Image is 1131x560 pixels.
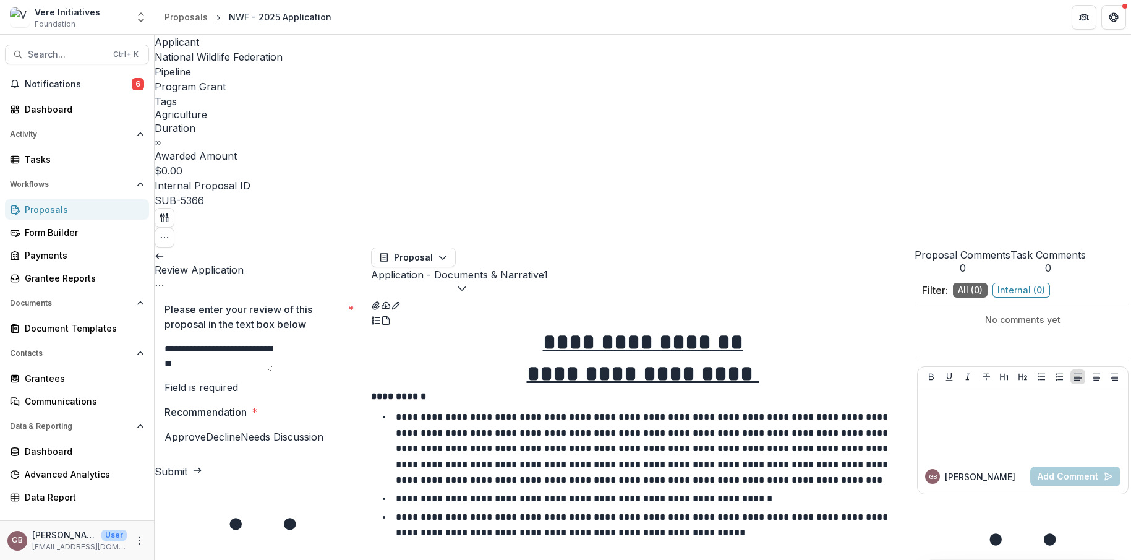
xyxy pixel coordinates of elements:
button: Partners [1072,5,1096,30]
a: Proposals [160,8,213,26]
button: Options [155,277,164,292]
button: Get Help [1101,5,1126,30]
p: [PERSON_NAME] [32,528,96,541]
a: Form Builder [5,222,149,243]
div: Payments [25,249,139,262]
button: Underline [942,369,957,384]
button: Bold [924,369,939,384]
a: Dashboard [5,99,149,119]
span: Internal ( 0 ) [992,283,1050,298]
p: Awarded Amount [155,149,1131,163]
span: Needs Discussion [241,431,323,443]
span: 1 [544,269,548,281]
span: Contacts [10,349,132,358]
a: Tasks [5,149,149,170]
div: Communications [25,395,139,408]
span: National Wildlife Federation [155,51,283,63]
span: Agriculture [155,109,207,121]
button: Open Activity [5,124,149,144]
div: Data Report [25,491,139,504]
button: Open Documents [5,293,149,313]
button: Heading 1 [997,369,1012,384]
p: User [101,530,127,541]
button: Open entity switcher [132,5,150,30]
button: Task Comments [1010,248,1086,274]
span: Foundation [35,19,75,30]
a: Proposals [5,199,149,220]
span: All ( 0 ) [953,283,988,298]
span: Notifications [25,79,132,90]
button: Open Contacts [5,343,149,363]
button: More [132,533,147,548]
button: Proposal Comments [915,248,1010,274]
a: Data Report [5,487,149,507]
div: Ctrl + K [111,48,141,61]
p: Please enter your review of this proposal in the text box below [164,302,343,332]
button: Open Data & Reporting [5,416,149,436]
button: PDF view [381,312,391,327]
p: Tags [155,94,1131,109]
a: Communications [5,391,149,411]
span: Approve [164,431,206,443]
div: Field is required [164,380,361,395]
span: Data & Reporting [10,422,132,431]
button: Bullet List [1034,369,1049,384]
p: Pipeline [155,64,1131,79]
div: Advanced Analytics [25,468,139,481]
p: SUB-5366 [155,193,204,208]
a: Document Templates [5,318,149,338]
button: Notifications6 [5,74,149,94]
button: Add Comment [1030,467,1120,486]
span: Search... [28,50,106,60]
span: Workflows [10,180,132,189]
div: Proposals [164,11,208,24]
p: Duration [155,121,1131,136]
span: Application - Documents & Narrative [371,269,544,281]
span: Proposal [394,252,433,263]
span: 0 [1010,262,1086,274]
h3: Review Application [155,262,371,277]
a: Advanced Analytics [5,464,149,485]
button: View Attached Files [371,297,381,312]
img: Vere Initiatives [10,7,30,27]
p: Applicant [155,35,1131,50]
p: Program Grant [155,79,226,94]
button: Italicize [960,369,975,384]
span: 6 [132,78,144,90]
div: Grantee Reports [25,272,139,285]
span: Activity [10,130,132,139]
button: Proposal [371,248,456,267]
button: Align Left [1070,369,1085,384]
a: Dashboard [5,441,149,462]
div: Form Builder [25,226,139,239]
button: Application - Documents & Narrative1 [371,267,548,297]
div: Dashboard [25,445,139,458]
p: ∞ [155,136,161,149]
div: Proposals [25,203,139,216]
button: Strike [979,369,994,384]
p: Filter: [922,283,948,298]
div: Dashboard [25,103,139,116]
button: Ordered List [1052,369,1067,384]
button: Edit as form [391,297,401,312]
button: Plaintext view [371,312,381,327]
div: Grantees [25,372,139,385]
div: NWF - 2025 Application [229,11,331,24]
div: Vere Initiatives [35,6,100,19]
p: [PERSON_NAME] [945,470,1015,483]
span: 0 [915,262,1010,274]
p: $0.00 [155,163,182,178]
div: Grace Brown [12,536,23,545]
p: Internal Proposal ID [155,178,1131,193]
button: Align Center [1089,369,1104,384]
nav: breadcrumb [160,8,336,26]
button: Heading 2 [1015,369,1030,384]
button: Search... [5,45,149,64]
button: Open Workflows [5,174,149,194]
p: [EMAIL_ADDRESS][DOMAIN_NAME] [32,541,127,553]
div: Grace Brown [929,474,937,480]
span: Documents [10,299,132,308]
div: Document Templates [25,322,139,335]
a: Grantees [5,368,149,389]
p: No comments yet [922,313,1124,326]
